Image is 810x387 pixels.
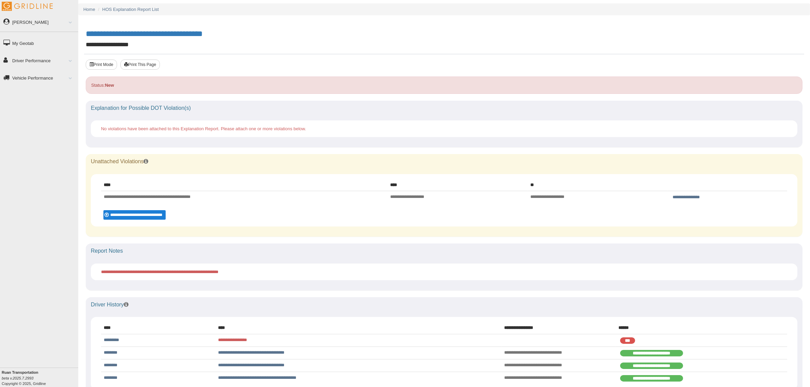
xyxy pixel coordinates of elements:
[86,101,803,116] div: Explanation for Possible DOT Violation(s)
[2,370,38,374] b: Ruan Transportation
[101,126,306,131] span: No violations have been attached to this Explanation Report. Please attach one or more violations...
[86,60,117,70] button: Print Mode
[2,370,78,386] div: Copyright © 2025, Gridline
[86,154,803,169] div: Unattached Violations
[102,7,159,12] a: HOS Explanation Report List
[2,376,33,380] i: beta v.2025.7.2993
[86,297,803,312] div: Driver History
[83,7,95,12] a: Home
[86,243,803,258] div: Report Notes
[105,83,114,88] strong: New
[86,77,803,94] div: Status:
[2,2,53,11] img: Gridline
[120,60,160,70] button: Print This Page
